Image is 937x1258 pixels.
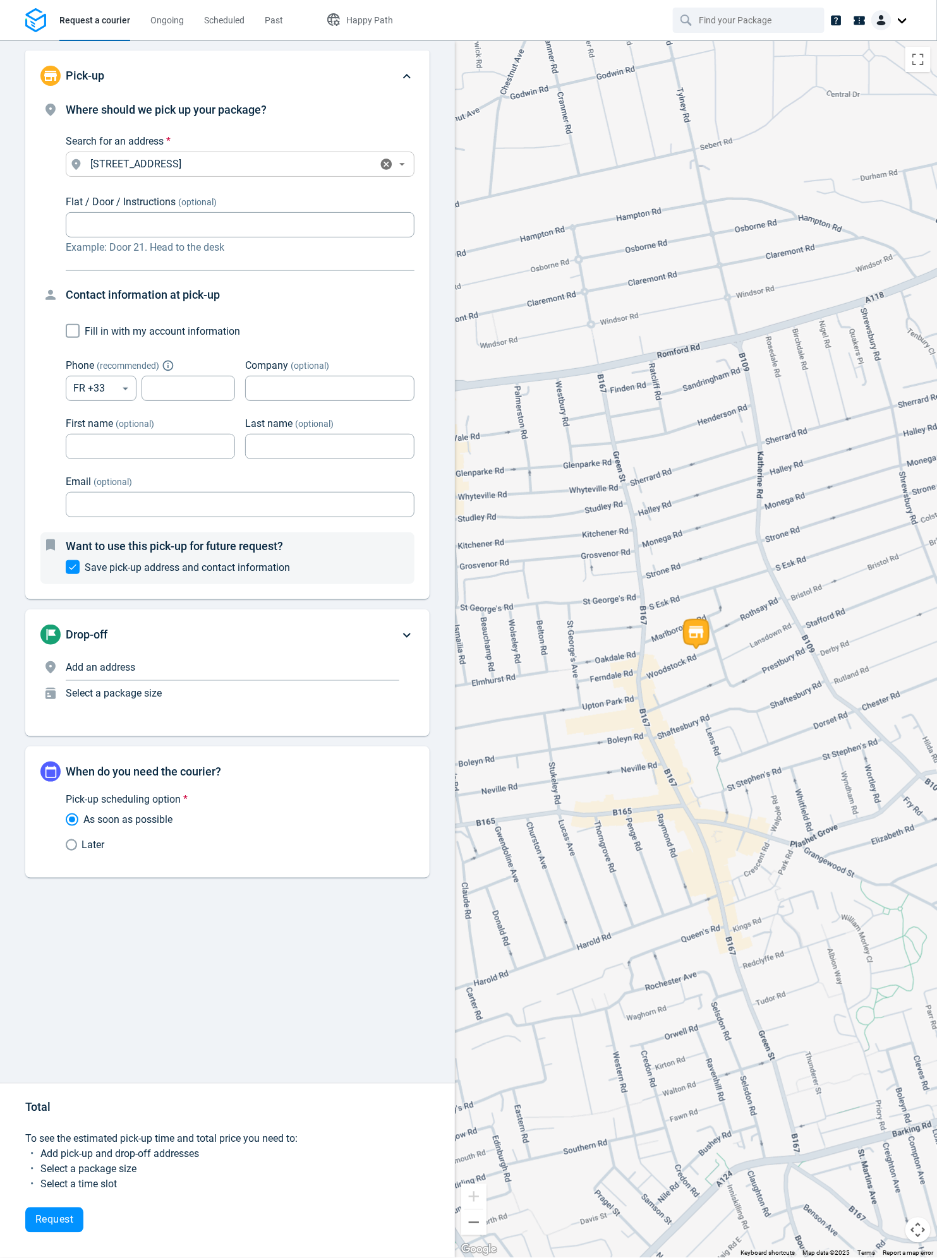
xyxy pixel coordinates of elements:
[66,135,164,147] span: Search for an address
[245,417,293,429] span: Last name
[25,1207,83,1233] button: Request
[204,15,245,25] span: Scheduled
[265,15,283,25] span: Past
[883,1250,933,1257] a: Report a map error
[66,661,135,673] span: Add an address
[66,286,414,304] h4: Contact information at pick-up
[66,417,113,429] span: First name
[458,1242,500,1258] img: Google
[85,561,290,573] span: Save pick-up address and contact information
[741,1249,795,1258] button: Keyboard shortcuts
[97,361,159,371] span: ( recommended )
[82,837,105,853] span: Later
[150,15,184,25] span: Ongoing
[291,361,329,371] span: (optional)
[25,1133,298,1145] span: To see the estimated pick-up time and total price you need to:
[458,1242,500,1258] a: Open this area in Google Maps (opens a new window)
[25,51,430,101] div: Pick-up
[25,8,46,33] img: Logo
[178,197,217,207] span: (optional)
[66,69,104,82] span: Pick-up
[394,157,410,172] button: Open
[85,325,240,337] span: Fill in with my account information
[164,362,172,369] button: Explain "Recommended"
[59,15,130,25] span: Request a courier
[461,1184,487,1209] button: Zoom in
[40,1178,117,1190] span: Select a time slot
[461,1210,487,1235] button: Zoom out
[905,1218,931,1243] button: Map camera controls
[25,609,430,736] div: Drop-offAdd an addressSelect a package size
[66,376,136,401] div: FR +33
[40,1148,199,1160] span: Add pick-up and drop-off addresses
[66,476,91,488] span: Email
[116,419,154,429] span: (optional)
[66,765,221,778] span: When do you need the courier?
[25,1101,51,1114] span: Total
[802,1250,850,1257] span: Map data ©2025
[66,628,107,641] span: Drop-off
[66,793,181,805] span: Pick-up scheduling option
[94,477,132,487] span: (optional)
[35,1215,73,1225] span: Request
[699,8,801,32] input: Find your Package
[66,103,267,116] span: Where should we pick up your package?
[40,1163,136,1175] span: Select a package size
[346,15,393,25] span: Happy Path
[295,419,334,429] span: (optional)
[66,359,94,371] span: Phone
[871,10,892,30] img: Client
[66,196,176,208] span: Flat / Door / Instructions
[66,687,162,699] span: Select a package size
[857,1250,875,1257] a: Terms
[245,359,288,371] span: Company
[905,47,931,72] button: Toggle fullscreen view
[83,812,172,827] span: As soon as possible
[25,101,430,599] div: Pick-up
[66,240,414,255] p: Example: Door 21. Head to the desk
[377,155,396,174] button: Clear
[66,539,283,553] span: Want to use this pick-up for future request?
